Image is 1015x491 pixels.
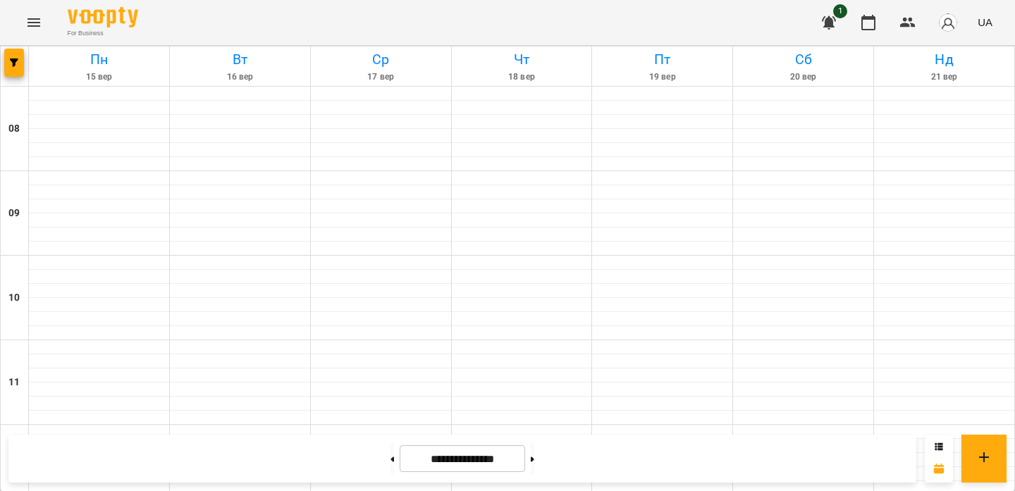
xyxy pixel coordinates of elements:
[31,49,167,70] h6: Пн
[454,49,590,70] h6: Чт
[8,121,20,137] h6: 08
[172,70,308,84] h6: 16 вер
[31,70,167,84] h6: 15 вер
[313,70,449,84] h6: 17 вер
[938,13,958,32] img: avatar_s.png
[876,49,1012,70] h6: Нд
[8,206,20,221] h6: 09
[735,70,871,84] h6: 20 вер
[8,375,20,390] h6: 11
[313,49,449,70] h6: Ср
[978,15,992,30] span: UA
[68,7,138,27] img: Voopty Logo
[594,70,730,84] h6: 19 вер
[972,9,998,35] button: UA
[68,29,138,38] span: For Business
[454,70,590,84] h6: 18 вер
[172,49,308,70] h6: Вт
[735,49,871,70] h6: Сб
[17,6,51,39] button: Menu
[833,4,847,18] span: 1
[594,49,730,70] h6: Пт
[876,70,1012,84] h6: 21 вер
[8,290,20,306] h6: 10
